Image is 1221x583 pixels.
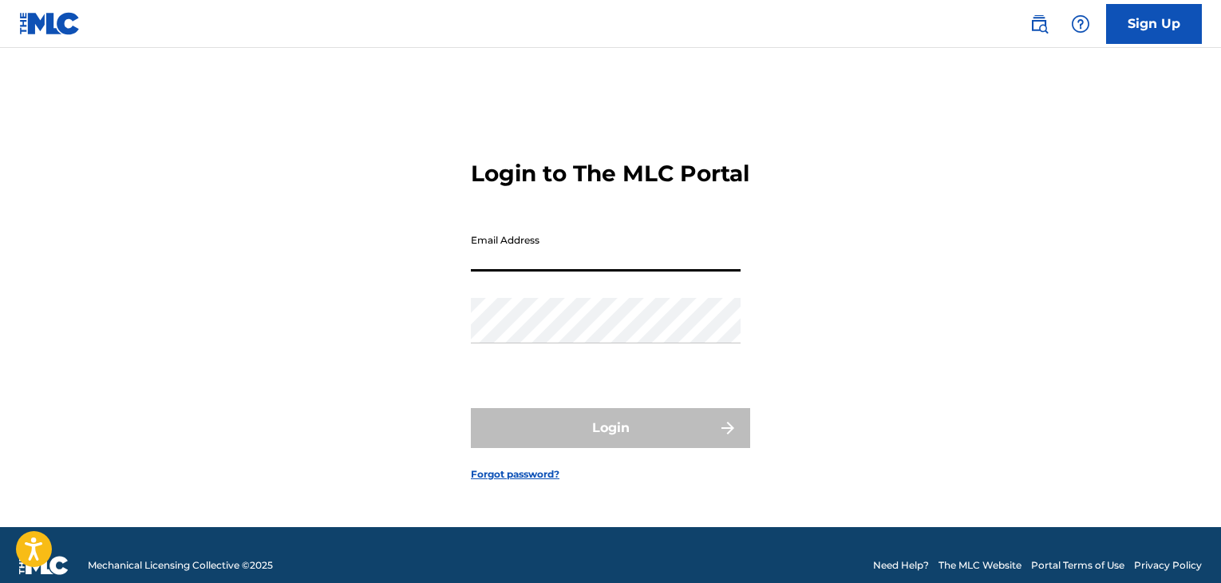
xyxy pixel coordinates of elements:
a: Forgot password? [471,467,559,482]
a: The MLC Website [938,558,1021,573]
a: Privacy Policy [1134,558,1202,573]
iframe: Chat Widget [1141,506,1221,583]
a: Need Help? [873,558,929,573]
a: Portal Terms of Use [1031,558,1124,573]
img: help [1071,14,1090,34]
h3: Login to The MLC Portal [471,160,749,188]
img: search [1029,14,1049,34]
img: logo [19,556,69,575]
a: Public Search [1023,8,1055,40]
div: Help [1065,8,1097,40]
span: Mechanical Licensing Collective © 2025 [88,558,273,573]
a: Sign Up [1106,4,1202,44]
img: MLC Logo [19,12,81,35]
